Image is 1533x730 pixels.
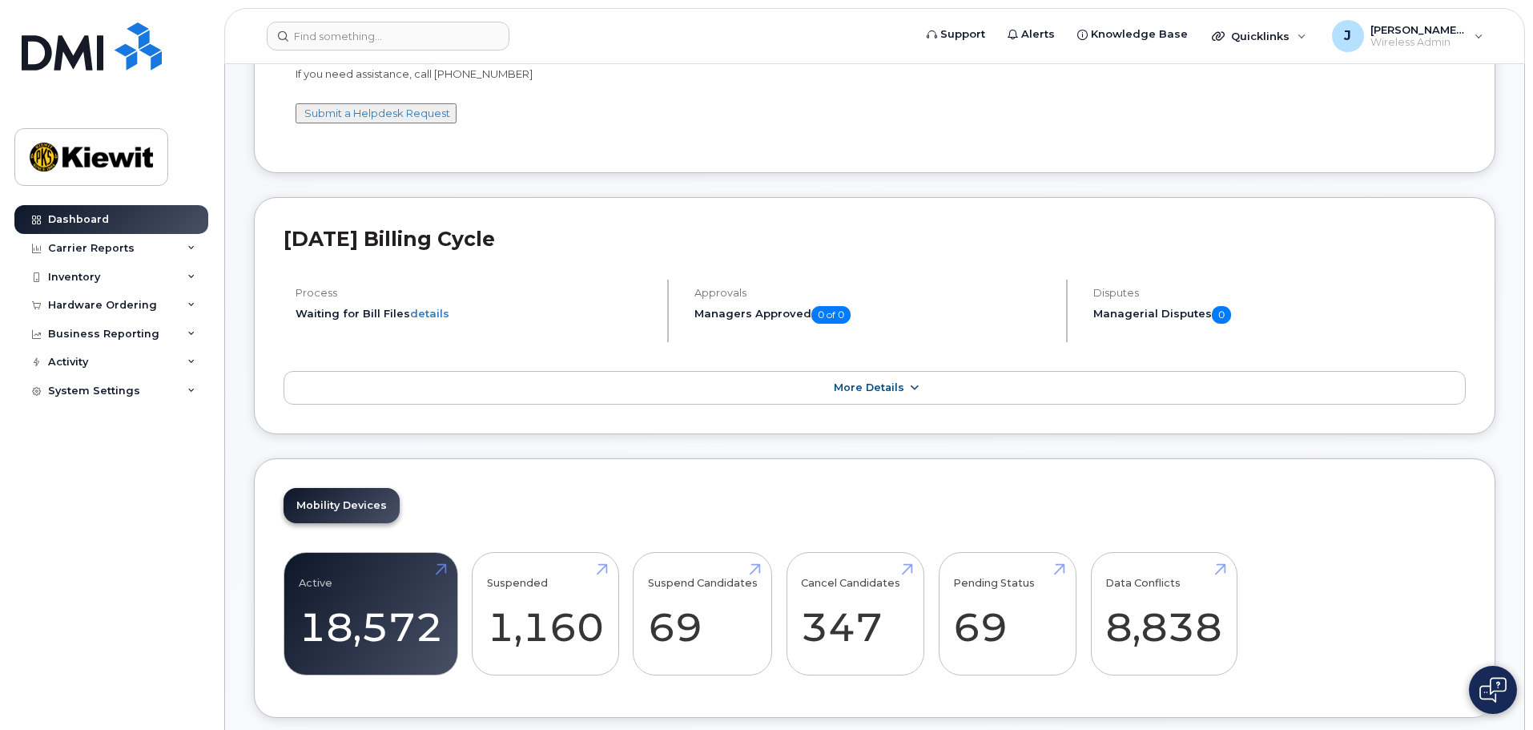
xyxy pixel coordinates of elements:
span: [PERSON_NAME].[PERSON_NAME] [1370,23,1467,36]
span: Support [940,26,985,42]
img: Open chat [1479,677,1507,703]
h5: Managerial Disputes [1093,306,1466,324]
a: Data Conflicts 8,838 [1105,561,1222,667]
input: Find something... [267,22,509,50]
span: Alerts [1021,26,1055,42]
span: Wireless Admin [1370,36,1467,49]
a: Mobility Devices [284,488,400,523]
span: Knowledge Base [1091,26,1188,42]
h4: Approvals [694,287,1052,299]
a: Knowledge Base [1066,18,1199,50]
span: Quicklinks [1231,30,1290,42]
a: Pending Status 69 [953,561,1061,667]
li: Waiting for Bill Files [296,306,654,321]
a: Alerts [996,18,1066,50]
h2: [DATE] Billing Cycle [284,227,1466,251]
div: Quicklinks [1201,20,1318,52]
a: Cancel Candidates 347 [801,561,909,667]
a: Submit a Helpdesk Request [304,107,450,119]
span: More Details [834,381,904,393]
a: details [410,307,449,320]
h4: Disputes [1093,287,1466,299]
button: Submit a Helpdesk Request [296,103,457,123]
h5: Managers Approved [694,306,1052,324]
p: If you need assistance, call [PHONE_NUMBER] [296,67,1454,82]
span: J [1344,26,1351,46]
a: Active 18,572 [299,561,443,667]
span: 0 of 0 [811,306,851,324]
a: Support [915,18,996,50]
a: Suspended 1,160 [487,561,604,667]
span: 0 [1212,306,1231,324]
h4: Process [296,287,654,299]
div: Jamison.Goldapp [1321,20,1495,52]
a: Suspend Candidates 69 [648,561,758,667]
